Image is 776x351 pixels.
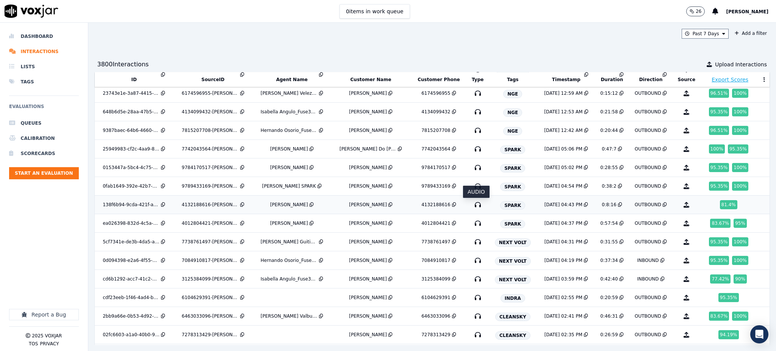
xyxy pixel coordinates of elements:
div: Hernando Osorio_Fuse3032_NGE [261,257,318,263]
div: 6104629391 [421,295,450,301]
button: Add a filter [732,29,770,38]
div: [PERSON_NAME] [349,239,387,245]
div: OUTBOUND [635,109,661,115]
div: [DATE] 04:31 PM [544,239,582,245]
div: 0:42:40 [600,276,618,282]
div: Hernando Osorio_Fuse3032_NGE [261,127,318,133]
div: 0:46:31 [600,313,618,319]
button: Upload Interactions [707,61,767,68]
div: 6104629391-[PERSON_NAME] all.mp3 [182,295,239,301]
div: 0:31:55 [600,239,618,245]
div: [DATE] 04:19 PM [544,257,582,263]
div: [PERSON_NAME] [270,220,308,226]
div: 83.67 % [710,219,731,228]
div: 0:15:12 [600,90,618,96]
span: NEXT VOLT [495,238,531,247]
div: 7738761497 [421,239,450,245]
div: OUTBOUND [635,202,661,208]
div: 4132188616-[PERSON_NAME] 1 all.mp3 [182,202,239,208]
div: [PERSON_NAME] [349,183,387,189]
div: 7738761497-[PERSON_NAME] all.mp3 [182,239,239,245]
div: [DATE] 02:41 PM [544,313,582,319]
span: INDRA [501,294,525,302]
div: 100 % [732,126,748,135]
div: 100 % [732,182,748,191]
a: Calibration [9,131,79,146]
div: [PERSON_NAME] Velez_Fuse3039_NGE [261,90,318,96]
div: [DATE] 12:53 AM [544,109,582,115]
div: [PERSON_NAME] [270,202,308,208]
div: OUTBOUND [635,220,661,226]
a: Queues [9,116,79,131]
div: 0:8:16 [602,202,616,208]
div: 7278313429 [421,332,450,338]
div: OUTBOUND [635,239,661,245]
div: 3800 Interaction s [97,60,149,69]
div: 3125384099 [421,276,450,282]
div: 96.51 % [709,126,729,135]
div: [PERSON_NAME] [349,90,387,96]
div: [PERSON_NAME] [270,146,308,152]
div: 5cf7341e-de3b-4da5-a7b0-3d5edd5482d0 [103,239,160,245]
div: OUTBOUND [635,183,661,189]
span: Upload Interactions [715,61,767,68]
button: TOS [29,341,38,347]
div: 7815207708 [421,127,450,133]
div: 2bb9a66e-0b53-4d92-9047-f143c6a186b3 [103,313,160,319]
div: 7084910817 [421,257,450,263]
div: 95 % [734,219,747,228]
div: OUTBOUND [635,146,661,152]
a: Tags [9,74,79,89]
span: SPARK [500,146,525,154]
button: Timestamp [552,77,580,83]
button: 26 [686,6,705,16]
li: Scorecards [9,146,79,161]
button: Past 7 Days [682,29,729,39]
div: 0:38:2 [602,183,616,189]
span: SPARK [500,201,525,210]
span: SPARK [500,220,525,228]
button: [PERSON_NAME] [726,7,776,16]
div: 23743e1e-3a87-4415-a201-f2b709883751 [103,90,160,96]
a: Dashboard [9,29,79,44]
span: [PERSON_NAME] [726,9,768,14]
div: ea026398-832d-4c5a-bc58-a6a17a1154db [103,220,160,226]
div: 0:21:58 [600,109,618,115]
div: 7742043564 [421,146,450,152]
div: [PERSON_NAME] [349,332,387,338]
div: Open Intercom Messenger [750,325,768,343]
h6: Evaluations [9,102,79,116]
div: 6463033096-[PERSON_NAME] all.mp3 [182,313,239,319]
button: Privacy [40,341,59,347]
span: NEXT VOLT [495,257,531,265]
button: Source [677,77,695,83]
div: 7742043564-[PERSON_NAME] all.mp3 [182,146,239,152]
div: OUTBOUND [635,127,661,133]
div: Isabella Angulo_Fuse3002_NGE [261,109,318,115]
div: 4012804421-[PERSON_NAME] 2 all.mp3 [182,220,239,226]
div: 95.35 % [709,107,729,116]
div: [DATE] 03:59 PM [544,276,582,282]
div: [DATE] 04:54 PM [544,183,582,189]
div: [DATE] 02:55 PM [544,295,582,301]
a: Lists [9,59,79,74]
div: [PERSON_NAME] SPARK [262,183,316,189]
div: 9789433169-[PERSON_NAME] all.mp3 [182,183,239,189]
div: 100 % [732,163,748,172]
div: 95.35 % [728,144,748,154]
div: 6463033096 [421,313,450,319]
div: 0:37:34 [600,257,618,263]
div: 0:26:59 [600,332,618,338]
div: [DATE] 05:06 PM [544,146,582,152]
div: 02fc6603-a1a0-40b0-915a-1b17676e20a2 [103,332,160,338]
div: 4132188616 [421,202,450,208]
div: [PERSON_NAME] Guitierrez_Fuse3198_NGE [261,239,318,245]
span: NEXT VOLT [495,276,531,284]
li: Interactions [9,44,79,59]
div: 0fab1649-392e-42b7-9d08-5249de0dac18 [103,183,160,189]
div: 9789433169 [421,183,450,189]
